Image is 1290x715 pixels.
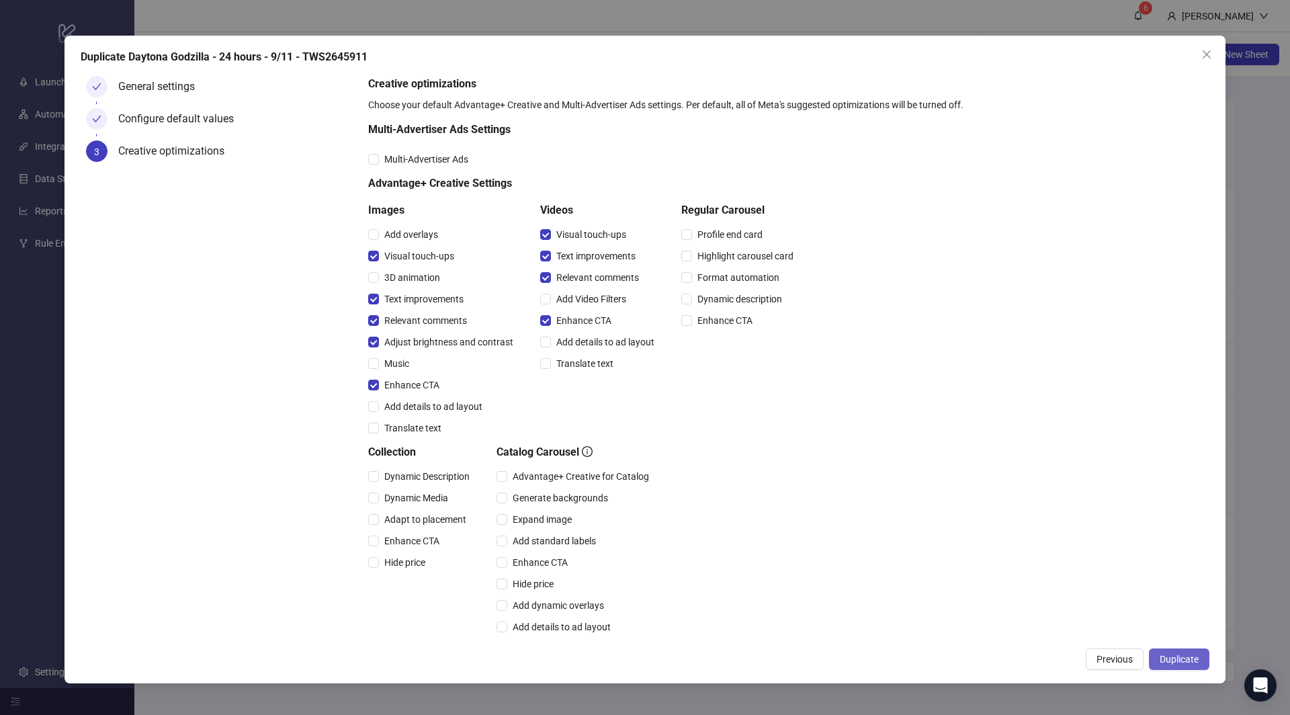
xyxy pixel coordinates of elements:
span: Visual touch-ups [551,227,632,242]
span: Highlight carousel card [692,249,799,263]
h5: Videos [540,202,660,218]
h5: Regular Carousel [681,202,799,218]
span: 3 [94,146,99,157]
span: Add details to ad layout [551,335,660,349]
span: Format automation [692,270,785,285]
span: Add details to ad layout [379,399,488,414]
span: Translate text [551,356,619,371]
span: Enhance CTA [692,313,758,328]
div: General settings [118,76,206,97]
span: Dynamic Description [379,469,475,484]
span: Expand image [507,512,577,527]
div: Choose your default Advantage+ Creative and Multi-Advertiser Ads settings. Per default, all of Me... [368,97,1204,112]
span: Add dynamic overlays [507,598,609,613]
span: close [1201,49,1212,60]
span: Enhance CTA [379,378,445,392]
span: Enhance CTA [507,555,573,570]
span: Adapt to placement [379,512,472,527]
h5: Creative optimizations [368,76,1204,92]
span: Dynamic description [692,292,787,306]
div: Configure default values [118,108,245,130]
button: Duplicate [1149,648,1209,670]
div: Creative optimizations [118,140,235,162]
span: Advantage+ Creative for Catalog [507,469,654,484]
h5: Images [368,202,519,218]
span: Generate backgrounds [507,491,613,505]
span: Add Video Filters [551,292,632,306]
span: Enhance CTA [551,313,617,328]
span: Visual touch-ups [379,249,460,263]
span: Add overlays [379,227,443,242]
span: Enhance CTA [379,534,445,548]
span: Hide price [379,555,431,570]
span: Add details to ad layout [507,620,616,634]
span: 3D animation [379,270,445,285]
span: Text improvements [551,249,641,263]
span: Dynamic Media [379,491,454,505]
span: Relevant comments [551,270,644,285]
h5: Multi-Advertiser Ads Settings [368,122,799,138]
span: Profile end card [692,227,768,242]
span: Hide price [507,577,559,591]
span: Previous [1096,654,1133,665]
h5: Catalog Carousel [497,444,654,460]
span: Adjust brightness and contrast [379,335,519,349]
span: check [92,82,101,91]
div: Open Intercom Messenger [1244,669,1277,702]
div: Duplicate Daytona Godzilla - 24 hours - 9/11 - TWS2645911 [81,49,1209,65]
span: Duplicate [1160,654,1199,665]
span: Add standard labels [507,534,601,548]
button: Close [1196,44,1217,65]
h5: Collection [368,444,475,460]
span: Text improvements [379,292,469,306]
span: info-circle [582,446,593,457]
span: Relevant comments [379,313,472,328]
span: Translate text [379,421,447,435]
button: Previous [1086,648,1144,670]
span: Music [379,356,415,371]
span: check [92,114,101,124]
span: Multi-Advertiser Ads [379,152,474,167]
h5: Advantage+ Creative Settings [368,175,799,192]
